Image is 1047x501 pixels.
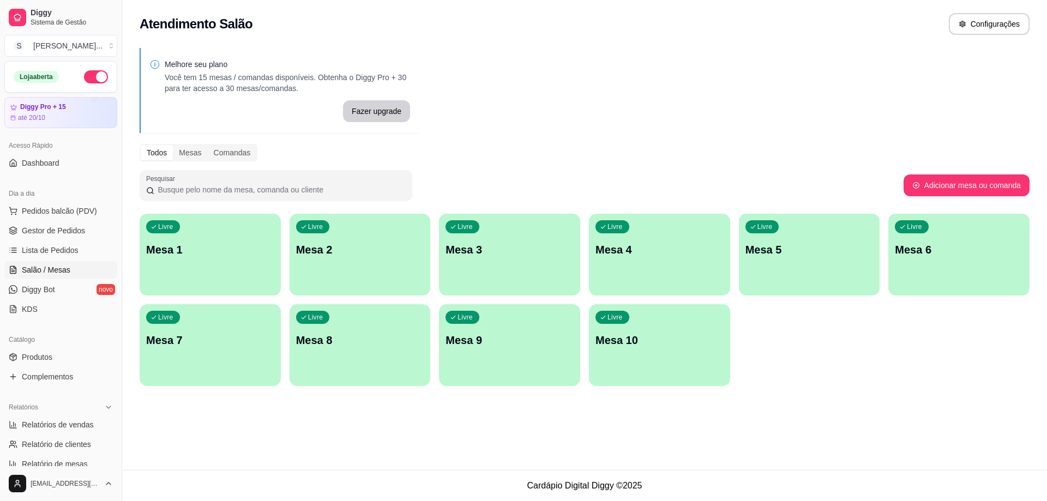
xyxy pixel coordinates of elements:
a: Complementos [4,368,117,385]
div: [PERSON_NAME] ... [33,40,103,51]
span: Dashboard [22,158,59,168]
span: Diggy Bot [22,284,55,295]
p: Livre [308,222,323,231]
p: Mesa 5 [745,242,874,257]
div: Catálogo [4,331,117,348]
span: S [14,40,25,51]
button: LivreMesa 9 [439,304,580,386]
button: LivreMesa 5 [739,214,880,295]
p: Você tem 15 mesas / comandas disponíveis. Obtenha o Diggy Pro + 30 para ter acesso a 30 mesas/com... [165,72,410,94]
a: DiggySistema de Gestão [4,4,117,31]
p: Mesa 4 [595,242,724,257]
button: LivreMesa 4 [589,214,730,295]
span: Complementos [22,371,73,382]
div: Dia a dia [4,185,117,202]
article: até 20/10 [18,113,45,122]
label: Pesquisar [146,174,179,183]
span: Pedidos balcão (PDV) [22,206,97,216]
a: Salão / Mesas [4,261,117,279]
button: LivreMesa 10 [589,304,730,386]
button: LivreMesa 8 [290,304,431,386]
a: KDS [4,300,117,318]
p: Livre [607,222,623,231]
div: Comandas [208,145,257,160]
button: Fazer upgrade [343,100,410,122]
a: Relatórios de vendas [4,416,117,433]
div: Loja aberta [14,71,59,83]
div: Mesas [173,145,207,160]
a: Lista de Pedidos [4,242,117,259]
button: [EMAIL_ADDRESS][DOMAIN_NAME] [4,470,117,497]
p: Mesa 1 [146,242,274,257]
a: Diggy Pro + 15até 20/10 [4,97,117,128]
p: Livre [158,222,173,231]
div: Acesso Rápido [4,137,117,154]
p: Mesa 9 [446,333,574,348]
span: Salão / Mesas [22,264,70,275]
button: Configurações [949,13,1030,35]
button: Adicionar mesa ou comanda [904,174,1030,196]
button: LivreMesa 1 [140,214,281,295]
button: Select a team [4,35,117,57]
span: Relatórios [9,403,38,412]
p: Livre [907,222,922,231]
p: Melhore seu plano [165,59,410,70]
button: Pedidos balcão (PDV) [4,202,117,220]
a: Relatório de clientes [4,436,117,453]
p: Livre [158,313,173,322]
p: Livre [458,222,473,231]
p: Livre [308,313,323,322]
span: Relatórios de vendas [22,419,94,430]
article: Diggy Pro + 15 [20,103,66,111]
a: Relatório de mesas [4,455,117,473]
button: LivreMesa 3 [439,214,580,295]
span: KDS [22,304,38,315]
a: Gestor de Pedidos [4,222,117,239]
h2: Atendimento Salão [140,15,252,33]
span: Produtos [22,352,52,363]
footer: Cardápio Digital Diggy © 2025 [122,470,1047,501]
span: [EMAIL_ADDRESS][DOMAIN_NAME] [31,479,100,488]
p: Mesa 7 [146,333,274,348]
button: LivreMesa 6 [888,214,1030,295]
a: Produtos [4,348,117,366]
p: Mesa 2 [296,242,424,257]
button: Alterar Status [84,70,108,83]
div: Todos [141,145,173,160]
span: Diggy [31,8,113,18]
p: Mesa 8 [296,333,424,348]
span: Gestor de Pedidos [22,225,85,236]
a: Dashboard [4,154,117,172]
a: Diggy Botnovo [4,281,117,298]
p: Livre [757,222,773,231]
p: Mesa 3 [446,242,574,257]
span: Lista de Pedidos [22,245,79,256]
span: Sistema de Gestão [31,18,113,27]
p: Livre [458,313,473,322]
p: Mesa 10 [595,333,724,348]
button: LivreMesa 2 [290,214,431,295]
span: Relatório de clientes [22,439,91,450]
button: LivreMesa 7 [140,304,281,386]
p: Livre [607,313,623,322]
input: Pesquisar [154,184,406,195]
p: Mesa 6 [895,242,1023,257]
span: Relatório de mesas [22,458,88,469]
